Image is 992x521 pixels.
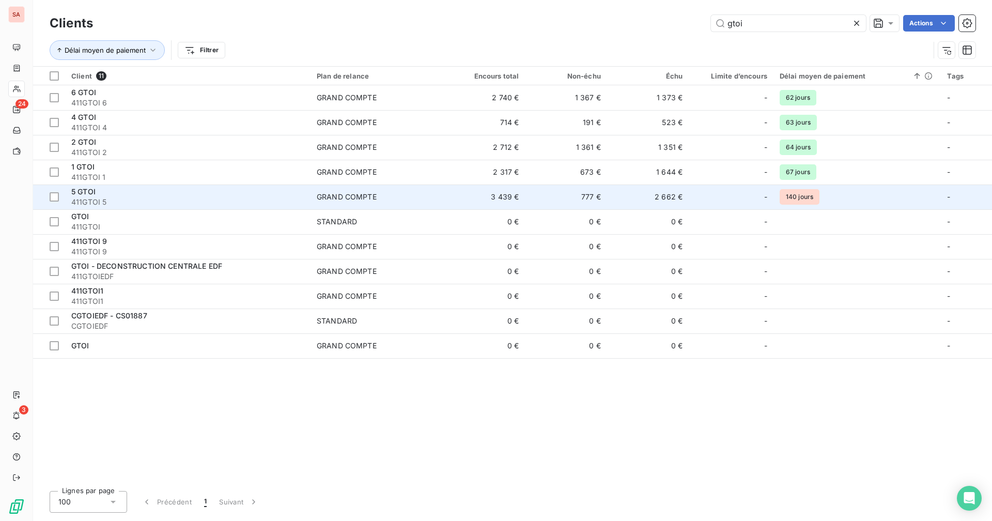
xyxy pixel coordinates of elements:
[532,72,601,80] div: Non-échu
[947,316,950,325] span: -
[525,85,607,110] td: 1 367 €
[71,247,304,257] span: 411GTOI 9
[71,72,92,80] span: Client
[780,164,816,180] span: 67 jours
[525,333,607,358] td: 0 €
[947,192,950,201] span: -
[947,341,950,350] span: -
[317,117,377,128] div: GRAND COMPTE
[711,15,866,32] input: Rechercher
[613,72,683,80] div: Échu
[764,192,767,202] span: -
[65,46,146,54] span: Délai moyen de paiement
[71,122,304,133] span: 411GTOI 4
[50,40,165,60] button: Délai moyen de paiement
[780,140,817,155] span: 64 jours
[443,185,525,209] td: 3 439 €
[317,72,437,80] div: Plan de relance
[764,291,767,301] span: -
[317,291,377,301] div: GRAND COMPTE
[198,491,213,513] button: 1
[443,284,525,309] td: 0 €
[764,93,767,103] span: -
[764,167,767,177] span: -
[71,162,95,171] span: 1 GTOI
[317,341,377,351] div: GRAND COMPTE
[525,309,607,333] td: 0 €
[450,72,519,80] div: Encours total
[71,98,304,108] span: 411GTOI 6
[607,110,689,135] td: 523 €
[443,135,525,160] td: 2 712 €
[780,115,817,130] span: 63 jours
[71,187,96,196] span: 5 GTOI
[607,309,689,333] td: 0 €
[764,266,767,277] span: -
[764,241,767,252] span: -
[71,222,304,232] span: 411GTOI
[58,497,71,507] span: 100
[8,498,25,515] img: Logo LeanPay
[317,266,377,277] div: GRAND COMPTE
[71,172,304,182] span: 411GTOI 1
[947,93,950,102] span: -
[317,316,357,326] div: STANDARD
[71,212,89,221] span: GTOI
[947,72,986,80] div: Tags
[443,160,525,185] td: 2 317 €
[764,117,767,128] span: -
[317,217,357,227] div: STANDARD
[317,241,377,252] div: GRAND COMPTE
[443,110,525,135] td: 714 €
[135,491,198,513] button: Précédent
[71,311,147,320] span: CGTOIEDF - CS01887
[947,143,950,151] span: -
[19,405,28,415] span: 3
[764,217,767,227] span: -
[204,497,207,507] span: 1
[903,15,955,32] button: Actions
[947,267,950,275] span: -
[71,271,304,282] span: 411GTOIEDF
[695,72,767,80] div: Limite d’encours
[71,296,304,307] span: 411GTOI1
[525,284,607,309] td: 0 €
[71,341,89,350] span: GTOI
[957,486,982,511] div: Open Intercom Messenger
[96,71,106,81] span: 11
[607,259,689,284] td: 0 €
[607,185,689,209] td: 2 662 €
[525,185,607,209] td: 777 €
[317,93,377,103] div: GRAND COMPTE
[443,259,525,284] td: 0 €
[525,234,607,259] td: 0 €
[71,321,304,331] span: CGTOIEDF
[71,286,103,295] span: 411GTOI1
[71,262,222,270] span: GTOI - DECONSTRUCTION CENTRALE EDF
[71,113,96,121] span: 4 GTOI
[607,160,689,185] td: 1 644 €
[780,189,819,205] span: 140 jours
[947,167,950,176] span: -
[525,160,607,185] td: 673 €
[607,135,689,160] td: 1 351 €
[764,316,767,326] span: -
[71,197,304,207] span: 411GTOI 5
[178,42,225,58] button: Filtrer
[764,341,767,351] span: -
[607,333,689,358] td: 0 €
[607,284,689,309] td: 0 €
[525,135,607,160] td: 1 361 €
[443,209,525,234] td: 0 €
[71,237,107,246] span: 411GTOI 9
[317,142,377,152] div: GRAND COMPTE
[947,217,950,226] span: -
[71,137,96,146] span: 2 GTOI
[947,292,950,300] span: -
[525,259,607,284] td: 0 €
[525,209,607,234] td: 0 €
[780,72,935,80] div: Délai moyen de paiement
[443,85,525,110] td: 2 740 €
[317,192,377,202] div: GRAND COMPTE
[443,309,525,333] td: 0 €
